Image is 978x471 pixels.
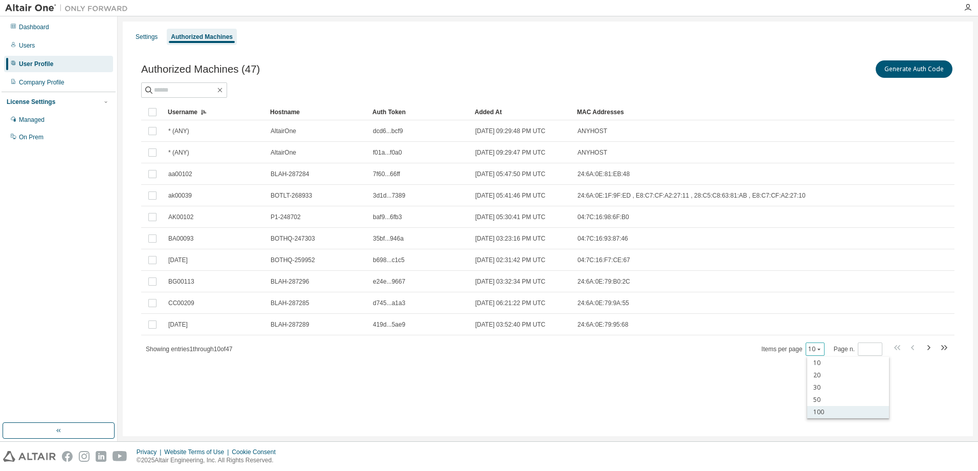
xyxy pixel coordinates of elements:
div: Dashboard [19,23,49,31]
img: altair_logo.svg [3,451,56,462]
div: Added At [475,104,569,120]
button: 10 [808,345,822,353]
div: Privacy [137,448,164,456]
span: Showing entries 1 through 10 of 47 [146,346,233,353]
span: 04:7C:16:F7:CE:67 [577,256,630,264]
span: [DATE] 05:41:46 PM UTC [475,191,545,200]
span: [DATE] [168,320,188,329]
span: [DATE] 03:52:40 PM UTC [475,320,545,329]
span: ANYHOST [577,148,607,157]
span: BOTLT-268933 [271,191,312,200]
span: BOTHQ-259952 [271,256,315,264]
img: instagram.svg [79,451,90,462]
span: 24:6A:0E:1F:9F:ED , E8:C7:CF:A2:27:11 , 28:C5:C8:63:81:AB , E8:C7:CF:A2:27:10 [577,191,806,200]
div: 20 [807,369,889,381]
span: 7f60...66ff [373,170,400,178]
span: BLAH-287289 [271,320,309,329]
span: [DATE] 03:23:16 PM UTC [475,234,545,243]
img: linkedin.svg [96,451,106,462]
span: AltairOne [271,127,296,135]
span: [DATE] 06:21:22 PM UTC [475,299,545,307]
div: Managed [19,116,45,124]
span: BOTHQ-247303 [271,234,315,243]
button: Generate Auth Code [876,60,952,78]
div: On Prem [19,133,43,141]
div: 50 [807,394,889,406]
div: 10 [807,357,889,369]
span: [DATE] 05:30:41 PM UTC [475,213,545,221]
span: * (ANY) [168,127,189,135]
div: Users [19,41,35,50]
span: 24:6A:0E:79:95:68 [577,320,628,329]
div: Auth Token [372,104,466,120]
span: CC00209 [168,299,194,307]
span: BLAH-287285 [271,299,309,307]
span: baf9...6fb3 [373,213,402,221]
div: Company Profile [19,78,64,87]
div: Website Terms of Use [164,448,232,456]
span: b698...c1c5 [373,256,405,264]
span: aa00102 [168,170,192,178]
span: d745...a1a3 [373,299,405,307]
img: Altair One [5,3,133,13]
span: AltairOne [271,148,296,157]
span: [DATE] 09:29:48 PM UTC [475,127,545,135]
span: Items per page [762,342,825,356]
span: e24e...9667 [373,277,405,286]
p: © 2025 Altair Engineering, Inc. All Rights Reserved. [137,456,282,465]
div: User Profile [19,60,53,68]
span: BLAH-287284 [271,170,309,178]
span: Authorized Machines (47) [141,63,260,75]
span: BA00093 [168,234,193,243]
div: Settings [136,33,158,41]
div: Username [168,104,262,120]
span: 04:7C:16:98:6F:B0 [577,213,629,221]
img: youtube.svg [113,451,127,462]
div: Cookie Consent [232,448,281,456]
span: AK00102 [168,213,193,221]
span: P1-248702 [271,213,301,221]
span: 24:6A:0E:81:EB:48 [577,170,630,178]
span: Page n. [834,342,882,356]
span: [DATE] 02:31:42 PM UTC [475,256,545,264]
span: [DATE] 09:29:47 PM UTC [475,148,545,157]
span: [DATE] 05:47:50 PM UTC [475,170,545,178]
span: 04:7C:16:93:87:46 [577,234,628,243]
span: [DATE] [168,256,188,264]
div: MAC Addresses [577,104,847,120]
span: 419d...5ae9 [373,320,405,329]
div: License Settings [7,98,55,106]
span: BG00113 [168,277,194,286]
div: 30 [807,381,889,394]
div: Authorized Machines [171,33,233,41]
img: facebook.svg [62,451,73,462]
span: 3d1d...7389 [373,191,405,200]
span: 24:6A:0E:79:9A:55 [577,299,629,307]
span: * (ANY) [168,148,189,157]
span: BLAH-287296 [271,277,309,286]
span: 35bf...946a [373,234,404,243]
div: Hostname [270,104,364,120]
span: [DATE] 03:32:34 PM UTC [475,277,545,286]
span: ANYHOST [577,127,607,135]
span: 24:6A:0E:79:B0:2C [577,277,630,286]
span: f01a...f0a0 [373,148,402,157]
div: 100 [807,406,889,418]
span: dcd6...bcf9 [373,127,403,135]
span: ak00039 [168,191,192,200]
